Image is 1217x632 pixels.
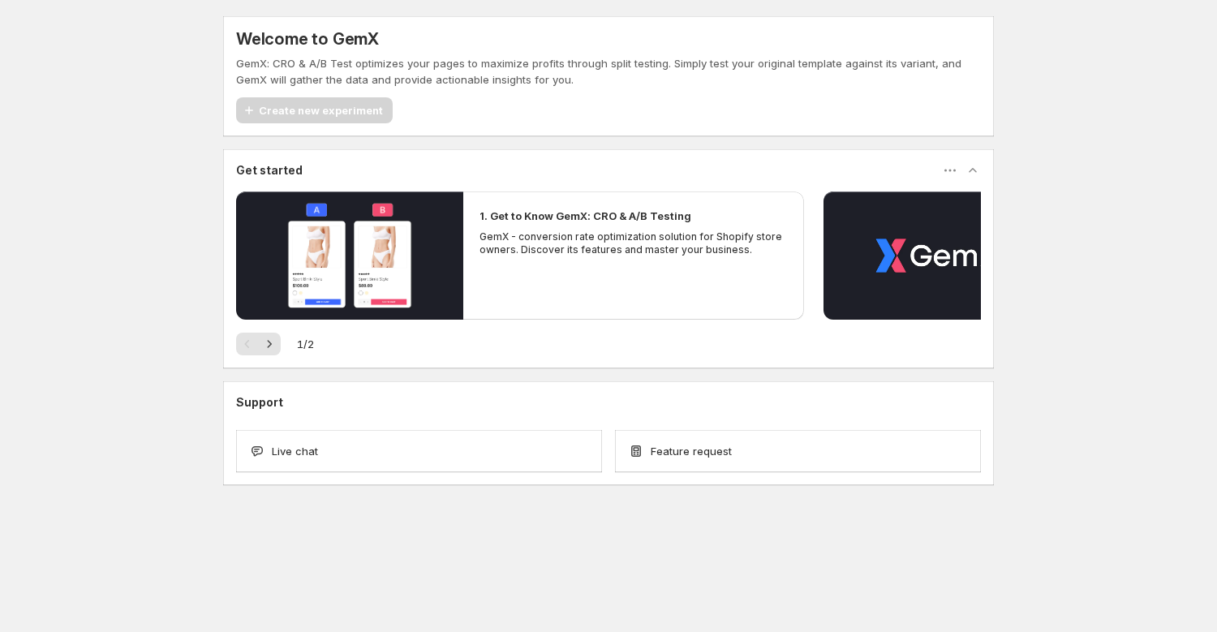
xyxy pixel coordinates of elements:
h2: 1. Get to Know GemX: CRO & A/B Testing [479,208,691,224]
p: GemX: CRO & A/B Test optimizes your pages to maximize profits through split testing. Simply test ... [236,55,981,88]
span: Live chat [272,443,318,459]
h5: Welcome to GemX [236,29,379,49]
p: GemX - conversion rate optimization solution for Shopify store owners. Discover its features and ... [479,230,788,256]
h3: Get started [236,162,303,178]
span: 1 / 2 [297,336,314,352]
span: Feature request [651,443,732,459]
h3: Support [236,394,283,411]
